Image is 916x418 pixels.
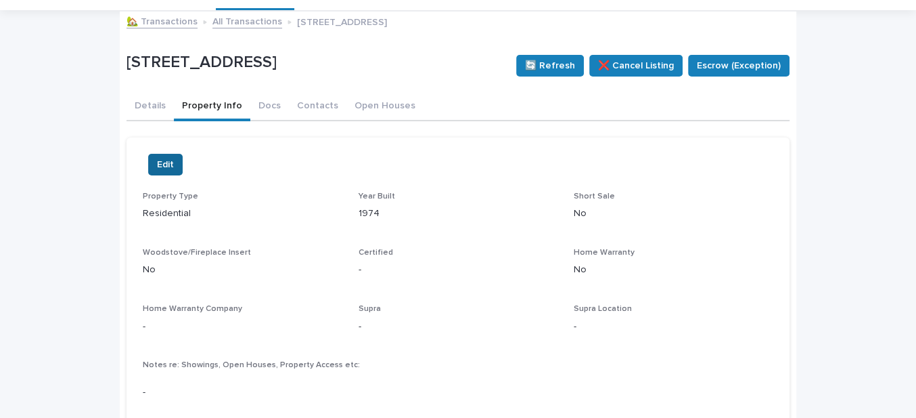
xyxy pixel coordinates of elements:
[174,93,250,121] button: Property Info
[359,207,558,221] p: 1974
[574,305,632,313] span: Supra Location
[297,14,387,28] p: [STREET_ADDRESS]
[157,158,174,171] span: Edit
[143,361,360,369] span: Notes re: Showings, Open Houses, Property Access etc:
[148,154,183,175] button: Edit
[574,249,635,257] span: Home Warranty
[574,207,773,221] p: No
[143,263,342,277] p: No
[697,59,781,72] span: Escrow (Exception)
[688,55,789,77] button: Escrow (Exception)
[143,192,198,201] span: Property Type
[289,93,346,121] button: Contacts
[598,59,674,72] span: ❌ Cancel Listing
[359,263,558,277] p: -
[359,249,393,257] span: Certified
[143,385,773,400] p: -
[346,93,423,121] button: Open Houses
[359,305,381,313] span: Supra
[143,305,242,313] span: Home Warranty Company
[143,249,251,257] span: Woodstove/Fireplace Insert
[212,13,282,28] a: All Transactions
[127,13,198,28] a: 🏡 Transactions
[127,93,174,121] button: Details
[525,59,575,72] span: 🔄 Refresh
[574,263,773,277] p: No
[589,55,683,77] button: ❌ Cancel Listing
[127,53,505,72] p: [STREET_ADDRESS]
[143,320,342,334] p: -
[359,320,558,334] p: -
[574,320,773,334] p: -
[250,93,289,121] button: Docs
[516,55,584,77] button: 🔄 Refresh
[574,192,615,201] span: Short Sale
[143,207,342,221] p: Residential
[359,192,395,201] span: Year Built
